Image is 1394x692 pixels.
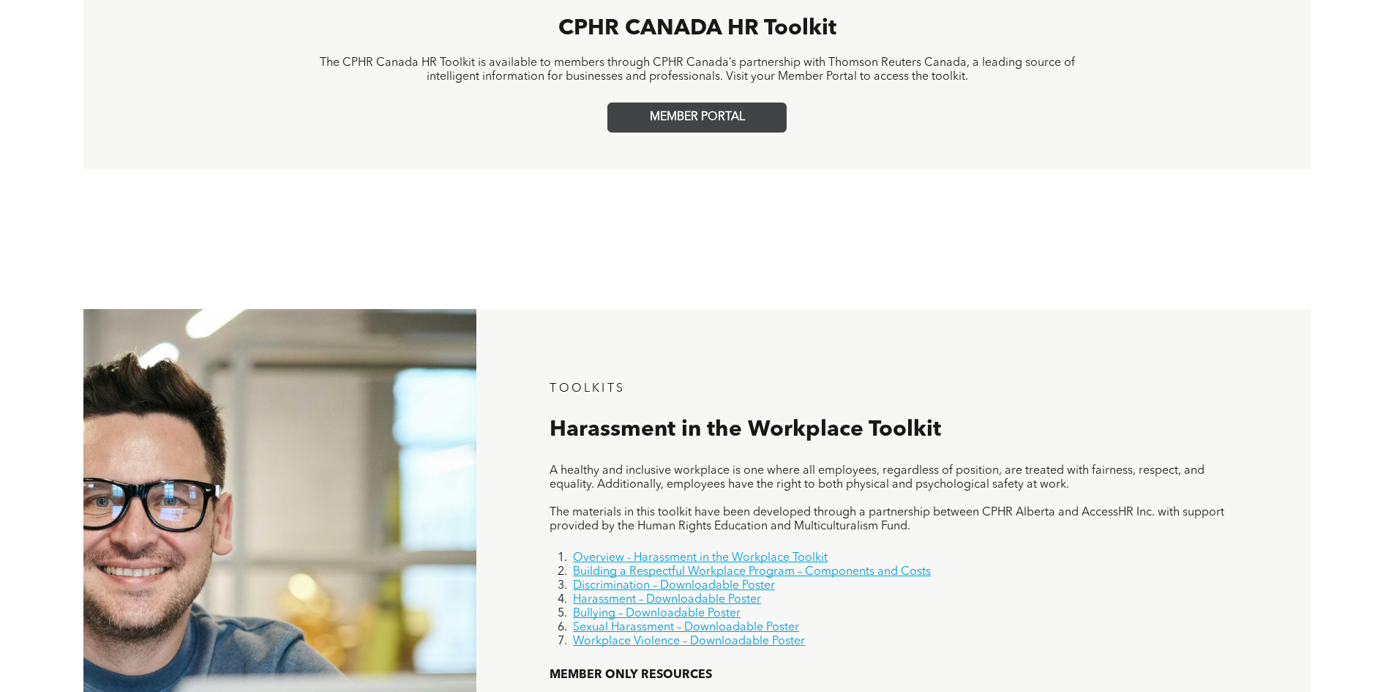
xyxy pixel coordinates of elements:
[550,383,625,395] span: TOOLKITS
[573,608,741,620] a: Bullying – Downloadable Poster
[573,552,828,564] a: Overview - Harassment in the Workplace Toolkit
[573,636,805,647] a: Workplace Violence – Downloadable Poster
[558,18,836,40] span: CPHR CANADA HR Toolkit
[550,465,1204,491] span: A healthy and inclusive workplace is one where all employees, regardless of position, are treated...
[573,566,931,578] a: Building a Respectful Workplace Program – Components and Costs
[550,669,712,681] span: MEMBER ONLY RESOURCES
[573,580,775,592] a: Discrimination – Downloadable Poster
[573,594,761,606] a: Harassment – Downloadable Poster
[650,111,745,124] span: MEMBER PORTAL
[550,507,1224,532] span: The materials in this toolkit have been developed through a partnership between CPHR Alberta and ...
[573,622,799,633] a: Sexual Harassment – Downloadable Poster
[550,419,941,441] span: Harassment in the Workplace Toolkit
[320,57,1075,83] span: The CPHR Canada HR Toolkit is available to members through CPHR Canada’s partnership with Thomson...
[607,103,787,133] a: MEMBER PORTAL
